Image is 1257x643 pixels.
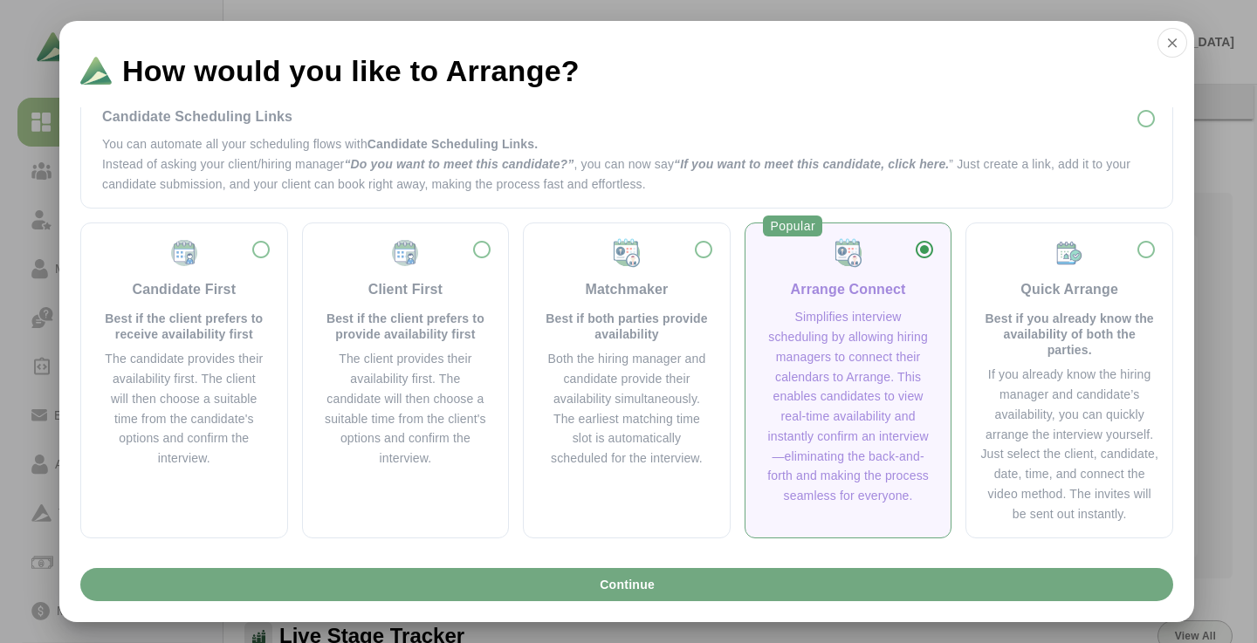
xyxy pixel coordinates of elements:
p: Best if you already know the availability of both the parties. [980,311,1158,358]
div: Both the hiring manager and candidate provide their availability simultaneously. The earliest mat... [545,349,709,469]
img: Matchmaker [833,237,864,269]
div: Quick Arrange [1020,279,1118,300]
button: Continue [80,568,1173,601]
p: Best if the client prefers to receive availability first [102,311,266,342]
div: Matchmaker [586,279,669,300]
img: Logo [80,57,112,85]
p: Best if both parties provide availability [545,311,709,342]
div: The client provides their availability first. The candidate will then choose a suitable time from... [324,349,488,469]
span: Candidate Scheduling Links. [367,137,538,151]
p: Best if the client prefers to provide availability first [324,311,488,342]
img: Candidate First [168,237,200,269]
p: Instead of asking your client/hiring manager , you can now say ” Just create a link, add it to yo... [102,154,1151,195]
span: “Do you want to meet this candidate?” [344,157,574,171]
div: Candidate Scheduling Links [102,106,1151,127]
div: Client First [368,279,443,300]
span: “If you want to meet this candidate, click here. [674,157,949,171]
span: How would you like to Arrange? [122,56,580,86]
div: The candidate provides their availability first. The client will then choose a suitable time from... [102,349,266,469]
div: Candidate First [132,279,236,300]
p: You can automate all your scheduling flows with [102,134,1151,154]
img: Matchmaker [611,237,642,269]
div: Popular [763,215,822,236]
img: Client First [389,237,421,269]
div: Arrange Connect [791,279,906,300]
div: If you already know the hiring manager and candidate’s availability, you can quickly arrange the ... [980,365,1158,523]
div: Simplifies interview scheduling by allowing hiring managers to connect their calendars to Arrange... [766,307,931,506]
img: Quick Arrange [1054,237,1085,269]
span: Continue [599,568,655,601]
